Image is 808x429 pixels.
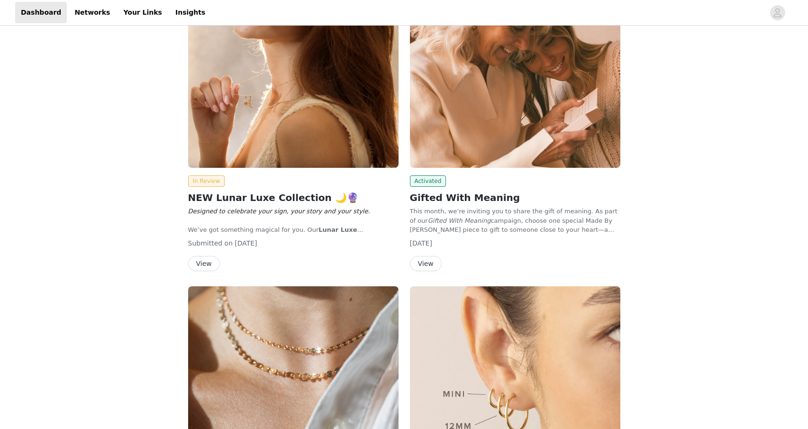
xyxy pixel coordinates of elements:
em: Designed to celebrate your sign, your story and your style. [188,208,370,215]
a: Dashboard [15,2,67,23]
span: [DATE] [410,239,432,247]
img: Made by Mary [188,10,399,168]
h2: NEW Lunar Luxe Collection 🌙🔮 [188,191,399,205]
em: Gifted With Meaning [428,217,491,224]
button: View [410,256,442,271]
span: [DATE] [235,239,257,247]
a: Insights [170,2,211,23]
a: Networks [69,2,116,23]
div: avatar [773,5,782,20]
h2: Gifted With Meaning [410,191,620,205]
span: In Review [188,175,225,187]
a: View [188,260,220,267]
a: View [410,260,442,267]
p: We’ve got something magical for you. Our is dropping 9/19 with AND . This launch leans into deepe... [188,225,399,235]
button: View [188,256,220,271]
span: Submitted on [188,239,233,247]
p: This month, we’re inviting you to share the gift of meaning. As part of our campaign, choose one ... [410,207,620,235]
span: Activated [410,175,446,187]
img: Made by Mary [410,10,620,168]
a: Your Links [118,2,168,23]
